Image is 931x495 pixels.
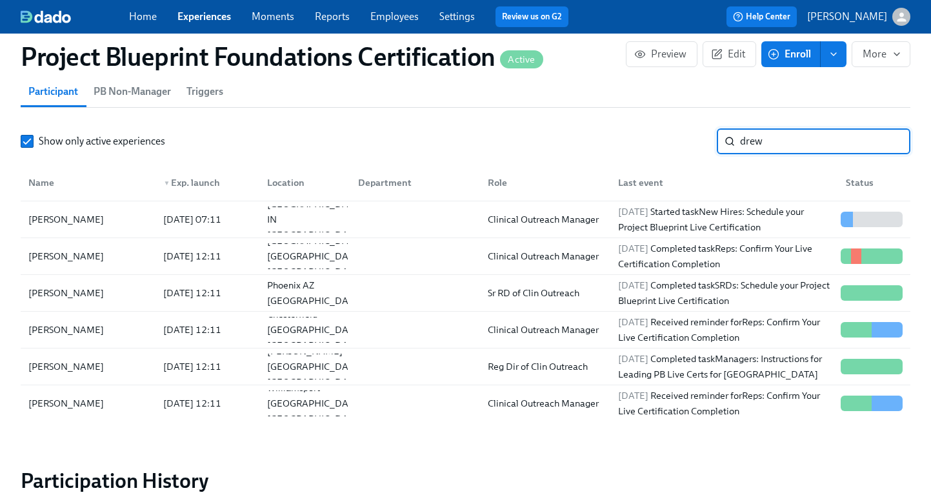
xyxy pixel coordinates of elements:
[186,83,223,101] span: Triggers
[618,316,648,328] span: [DATE]
[740,128,910,154] input: Search by name
[483,175,607,190] div: Role
[262,307,367,353] div: Chesterfield [GEOGRAPHIC_DATA] [GEOGRAPHIC_DATA]
[618,243,648,254] span: [DATE]
[613,175,836,190] div: Last event
[21,41,543,72] h1: Project Blueprint Foundations Certification
[158,212,257,227] div: [DATE] 07:11
[613,204,836,235] div: Started task New Hires: Schedule your Project Blueprint Live Certification
[618,390,648,401] span: [DATE]
[807,8,910,26] button: [PERSON_NAME]
[483,212,607,227] div: Clinical Outreach Manager
[158,285,257,301] div: [DATE] 12:11
[23,285,153,301] div: [PERSON_NAME]
[177,10,231,23] a: Experiences
[483,322,607,338] div: Clinical Outreach Manager
[23,175,153,190] div: Name
[500,55,543,65] span: Active
[714,48,745,61] span: Edit
[262,175,348,190] div: Location
[637,48,686,61] span: Preview
[770,48,811,61] span: Enroll
[21,201,910,238] div: [PERSON_NAME][DATE] 07:11[GEOGRAPHIC_DATA] IN [GEOGRAPHIC_DATA]Clinical Outreach Manager[DATE] St...
[353,175,477,190] div: Department
[370,10,419,23] a: Employees
[21,10,129,23] a: dado
[613,351,836,382] div: Completed task Managers: Instructions for Leading PB Live Certs for [GEOGRAPHIC_DATA]
[626,41,697,67] button: Preview
[315,10,350,23] a: Reports
[496,6,568,27] button: Review us on G2
[483,285,607,301] div: Sr RD of Clin Outreach
[163,180,170,187] span: ▼
[23,248,153,264] div: [PERSON_NAME]
[477,170,607,196] div: Role
[836,170,908,196] div: Status
[158,396,257,411] div: [DATE] 12:11
[21,312,910,349] div: [PERSON_NAME][DATE] 12:11Chesterfield [GEOGRAPHIC_DATA] [GEOGRAPHIC_DATA]Clinical Outreach Manage...
[483,396,607,411] div: Clinical Outreach Manager
[252,10,294,23] a: Moments
[608,170,836,196] div: Last event
[21,238,910,275] div: [PERSON_NAME][DATE] 12:11[GEOGRAPHIC_DATA] [GEOGRAPHIC_DATA] [GEOGRAPHIC_DATA]Clinical Outreach M...
[21,468,910,494] h2: Participation History
[613,278,836,308] div: Completed task SRDs: Schedule your Project Blueprint Live Certification
[21,349,910,385] div: [PERSON_NAME][DATE] 12:11[PERSON_NAME] [GEOGRAPHIC_DATA] [GEOGRAPHIC_DATA]Reg Dir of Clin Outreac...
[262,233,367,279] div: [GEOGRAPHIC_DATA] [GEOGRAPHIC_DATA] [GEOGRAPHIC_DATA]
[262,196,367,243] div: [GEOGRAPHIC_DATA] IN [GEOGRAPHIC_DATA]
[158,359,257,374] div: [DATE] 12:11
[28,83,78,101] span: Participant
[21,275,910,312] div: [PERSON_NAME][DATE] 12:11Phoenix AZ [GEOGRAPHIC_DATA]Sr RD of Clin Outreach[DATE] Completed taskS...
[21,10,71,23] img: dado
[726,6,797,27] button: Help Center
[807,10,887,24] p: [PERSON_NAME]
[733,10,790,23] span: Help Center
[39,134,165,148] span: Show only active experiences
[262,343,367,390] div: [PERSON_NAME] [GEOGRAPHIC_DATA] [GEOGRAPHIC_DATA]
[23,322,153,338] div: [PERSON_NAME]
[613,388,836,419] div: Received reminder for Reps: Confirm Your Live Certification Completion
[262,278,367,308] div: Phoenix AZ [GEOGRAPHIC_DATA]
[21,385,910,421] div: [PERSON_NAME][DATE] 12:11Williamsport [GEOGRAPHIC_DATA] [GEOGRAPHIC_DATA]Clinical Outreach Manage...
[483,359,607,374] div: Reg Dir of Clin Outreach
[502,10,562,23] a: Review us on G2
[821,41,846,67] button: enroll
[129,10,157,23] a: Home
[439,10,475,23] a: Settings
[613,241,836,272] div: Completed task Reps: Confirm Your Live Certification Completion
[703,41,756,67] button: Edit
[262,380,367,427] div: Williamsport [GEOGRAPHIC_DATA] [GEOGRAPHIC_DATA]
[257,170,348,196] div: Location
[23,359,153,374] div: [PERSON_NAME]
[94,83,171,101] span: PB Non-Manager
[613,314,836,345] div: Received reminder for Reps: Confirm Your Live Certification Completion
[618,353,648,365] span: [DATE]
[158,175,257,190] div: Exp. launch
[153,170,257,196] div: ▼Exp. launch
[863,48,899,61] span: More
[23,170,153,196] div: Name
[483,248,607,264] div: Clinical Outreach Manager
[158,322,257,338] div: [DATE] 12:11
[23,212,153,227] div: [PERSON_NAME]
[761,41,821,67] button: Enroll
[852,41,910,67] button: More
[23,396,153,411] div: [PERSON_NAME]
[158,248,257,264] div: [DATE] 12:11
[348,170,477,196] div: Department
[618,279,648,291] span: [DATE]
[841,175,908,190] div: Status
[618,206,648,217] span: [DATE]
